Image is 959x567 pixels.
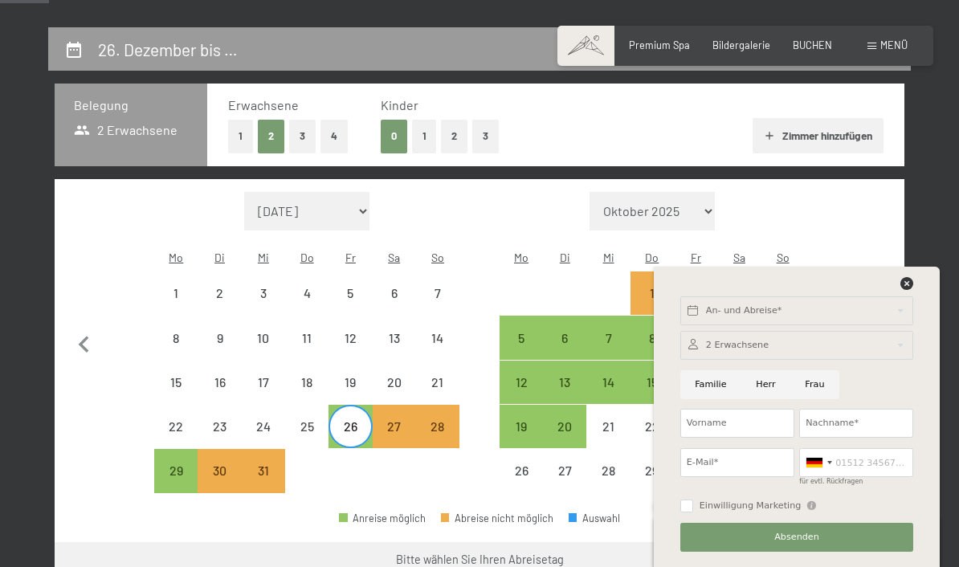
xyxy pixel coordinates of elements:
div: Sat Dec 20 2025 [373,361,416,404]
span: Menü [880,39,908,51]
h3: Belegung [74,96,188,114]
div: Thu Jan 01 2026 [630,271,674,315]
div: Abreise möglich [154,449,198,492]
div: Mon Dec 15 2025 [154,361,198,404]
div: Mon Jan 19 2026 [500,405,543,448]
div: 7 [588,332,628,372]
div: Abreise nicht möglich, da die Mindestaufenthaltsdauer nicht erfüllt wird [242,449,285,492]
input: 01512 3456789 [799,448,913,477]
div: Sun Dec 14 2025 [416,316,459,359]
abbr: Sonntag [431,251,444,264]
abbr: Mittwoch [258,251,269,264]
div: Abreise nicht möglich [630,405,674,448]
span: 2 Erwachsene [74,121,178,139]
div: 28 [588,464,628,504]
div: 5 [501,332,541,372]
div: Abreise möglich [586,316,630,359]
abbr: Freitag [691,251,701,264]
div: 13 [374,332,414,372]
div: Auswahl [569,513,620,524]
div: 21 [418,376,458,416]
div: Mon Jan 12 2026 [500,361,543,404]
div: Abreise nicht möglich [630,449,674,492]
button: 1 [412,120,437,153]
div: Abreise nicht möglich [586,449,630,492]
div: Abreise nicht möglich [285,316,329,359]
div: Abreise nicht möglich [242,316,285,359]
div: Wed Jan 14 2026 [586,361,630,404]
div: Abreise nicht möglich [441,513,553,524]
div: 11 [287,332,327,372]
div: Thu Dec 11 2025 [285,316,329,359]
label: für evtl. Rückfragen [799,478,863,485]
div: Thu Jan 29 2026 [630,449,674,492]
div: Tue Dec 09 2025 [198,316,241,359]
div: Tue Dec 16 2025 [198,361,241,404]
abbr: Montag [169,251,183,264]
div: Abreise nicht möglich [242,361,285,404]
div: Wed Dec 24 2025 [242,405,285,448]
div: Tue Jan 20 2026 [543,405,586,448]
div: 26 [501,464,541,504]
div: Sun Dec 28 2025 [416,405,459,448]
div: Abreise nicht möglich [373,316,416,359]
div: 9 [199,332,239,372]
div: Mon Jan 05 2026 [500,316,543,359]
div: Sat Dec 27 2025 [373,405,416,448]
div: Abreise möglich [500,405,543,448]
div: Abreise möglich [630,316,674,359]
div: Sat Dec 13 2025 [373,316,416,359]
div: 17 [243,376,284,416]
button: Nächster Monat [859,192,892,494]
abbr: Sonntag [777,251,790,264]
div: Wed Dec 03 2025 [242,271,285,315]
span: BUCHEN [793,39,832,51]
div: Thu Dec 25 2025 [285,405,329,448]
div: 19 [501,420,541,460]
span: Erwachsene [228,97,299,112]
div: 15 [156,376,196,416]
div: Abreise nicht möglich [416,271,459,315]
div: Thu Dec 04 2025 [285,271,329,315]
div: Abreise nicht möglich [329,361,372,404]
div: Abreise nicht möglich [154,271,198,315]
div: 20 [545,420,585,460]
div: 26 [330,420,370,460]
abbr: Dienstag [560,251,570,264]
div: Wed Dec 31 2025 [242,449,285,492]
div: 15 [632,376,672,416]
div: 27 [545,464,585,504]
div: Abreise möglich [543,405,586,448]
div: 18 [287,376,327,416]
div: Abreise nicht möglich, da die Mindestaufenthaltsdauer nicht erfüllt wird [198,449,241,492]
div: Abreise nicht möglich [586,405,630,448]
div: 24 [243,420,284,460]
abbr: Freitag [345,251,356,264]
div: 6 [374,287,414,327]
div: Abreise nicht möglich, da die Mindestaufenthaltsdauer nicht erfüllt wird [416,405,459,448]
span: Einwilligung Marketing [700,500,802,512]
div: Abreise nicht möglich [285,271,329,315]
button: 3 [472,120,499,153]
button: Absenden [680,523,913,552]
div: Germany (Deutschland): +49 [800,449,837,476]
div: 10 [243,332,284,372]
div: 2 [199,287,239,327]
div: Abreise nicht möglich [329,316,372,359]
div: 4 [287,287,327,327]
div: Mon Dec 01 2025 [154,271,198,315]
div: Abreise nicht möglich [329,271,372,315]
div: 3 [243,287,284,327]
div: Mon Jan 26 2026 [500,449,543,492]
div: Abreise möglich [630,361,674,404]
div: 1 [156,287,196,327]
div: 25 [287,420,327,460]
button: 4 [320,120,348,153]
div: Abreise nicht möglich [285,361,329,404]
abbr: Donnerstag [300,251,314,264]
div: Abreise nicht möglich [500,449,543,492]
div: Wed Dec 17 2025 [242,361,285,404]
span: Premium Spa [629,39,690,51]
span: Bildergalerie [712,39,770,51]
div: Abreise nicht möglich [242,405,285,448]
